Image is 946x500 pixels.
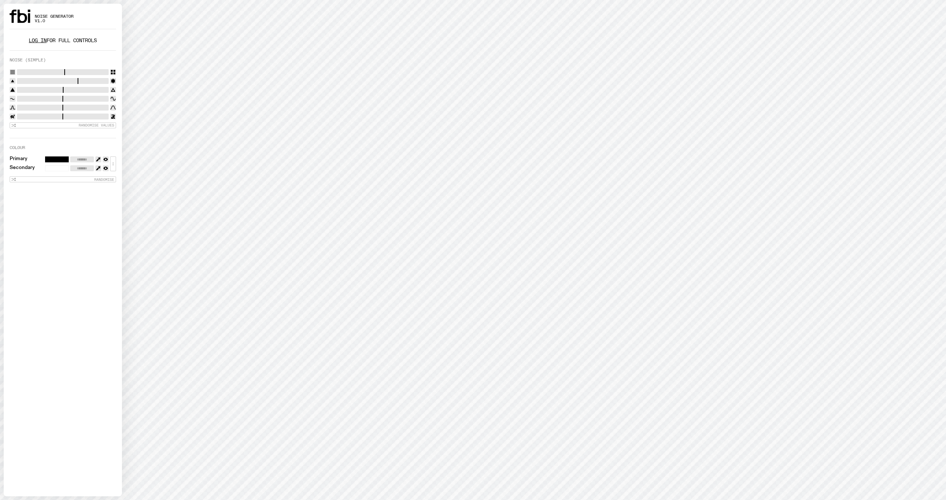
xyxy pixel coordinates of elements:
[110,156,116,171] button: ↕
[10,156,27,162] label: Primary
[35,14,74,18] span: Noise Generator
[79,123,114,127] span: Randomise Values
[10,176,116,182] button: Randomise
[10,165,35,171] label: Secondary
[35,19,74,23] span: v1.0
[94,178,114,182] span: Randomise
[29,37,47,44] a: Log in
[10,58,46,62] label: Noise (Simple)
[10,122,116,128] button: Randomise Values
[10,38,116,43] p: for full controls
[10,146,25,150] label: Colour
